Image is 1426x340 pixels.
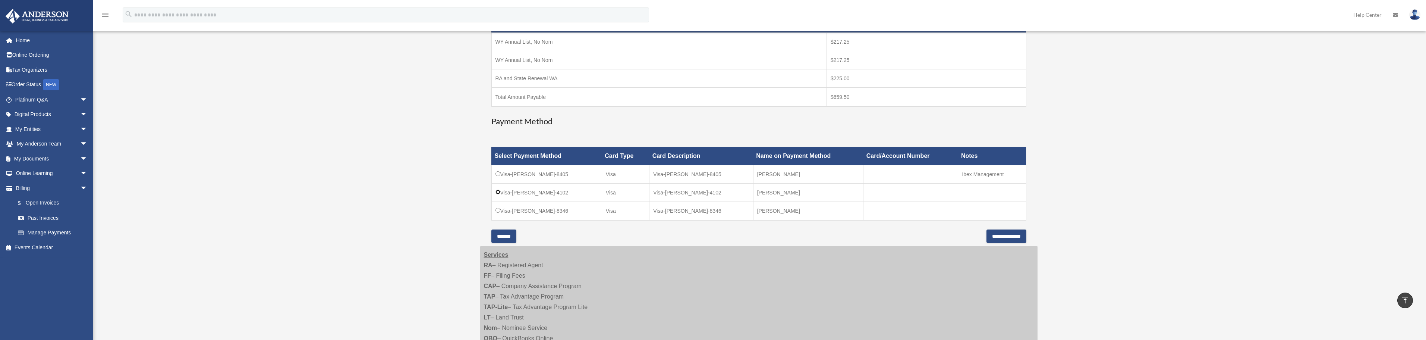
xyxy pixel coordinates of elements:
span: arrow_drop_down [80,137,95,152]
span: arrow_drop_down [80,92,95,107]
div: NEW [43,79,59,90]
span: arrow_drop_down [80,122,95,137]
strong: TAP [484,293,495,300]
i: search [125,10,133,18]
a: My Anderson Teamarrow_drop_down [5,137,99,152]
a: My Documentsarrow_drop_down [5,151,99,166]
th: Card Description [649,147,753,165]
strong: LT [484,314,491,321]
span: arrow_drop_down [80,181,95,196]
td: WY Annual List, No Nom [491,33,827,51]
td: Visa-[PERSON_NAME]-8346 [491,202,602,221]
th: Card Type [602,147,649,165]
td: Visa-[PERSON_NAME]-4102 [491,184,602,202]
td: [PERSON_NAME] [753,202,863,221]
td: Visa [602,184,649,202]
td: Visa-[PERSON_NAME]-8405 [649,165,753,184]
strong: RA [484,262,492,268]
td: Visa-[PERSON_NAME]-8346 [649,202,753,221]
a: Platinum Q&Aarrow_drop_down [5,92,99,107]
a: Billingarrow_drop_down [5,181,95,196]
td: Visa-[PERSON_NAME]-8405 [491,165,602,184]
i: menu [101,10,110,19]
strong: Nom [484,325,497,331]
td: $659.50 [827,88,1026,106]
a: Past Invoices [10,210,95,225]
td: Total Amount Payable [491,88,827,106]
td: Visa [602,202,649,221]
strong: FF [484,272,491,279]
a: Order StatusNEW [5,77,99,93]
td: Visa [602,165,649,184]
td: [PERSON_NAME] [753,165,863,184]
a: Manage Payments [10,225,95,240]
th: Card/Account Number [863,147,958,165]
strong: Services [484,252,509,258]
span: $ [22,199,26,208]
span: arrow_drop_down [80,107,95,122]
a: My Entitiesarrow_drop_down [5,122,99,137]
h3: Payment Method [491,116,1026,127]
a: Online Learningarrow_drop_down [5,166,99,181]
td: RA and State Renewal WA [491,69,827,88]
td: Ibex Management [958,165,1026,184]
a: Events Calendar [5,240,99,255]
a: Digital Productsarrow_drop_down [5,107,99,122]
strong: TAP-Lite [484,304,508,310]
span: arrow_drop_down [80,166,95,181]
th: Select Payment Method [491,147,602,165]
i: vertical_align_top [1401,296,1410,305]
td: $217.25 [827,33,1026,51]
span: arrow_drop_down [80,151,95,166]
td: $217.25 [827,51,1026,69]
img: Anderson Advisors Platinum Portal [3,9,71,24]
img: User Pic [1409,9,1420,20]
a: menu [101,13,110,19]
strong: CAP [484,283,497,289]
a: Online Ordering [5,48,99,63]
th: Name on Payment Method [753,147,863,165]
td: WY Annual List, No Nom [491,51,827,69]
th: Notes [958,147,1026,165]
a: vertical_align_top [1397,293,1413,308]
a: Home [5,33,99,48]
td: [PERSON_NAME] [753,184,863,202]
td: Visa-[PERSON_NAME]-4102 [649,184,753,202]
td: $225.00 [827,69,1026,88]
a: Tax Organizers [5,62,99,77]
a: $Open Invoices [10,196,91,211]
